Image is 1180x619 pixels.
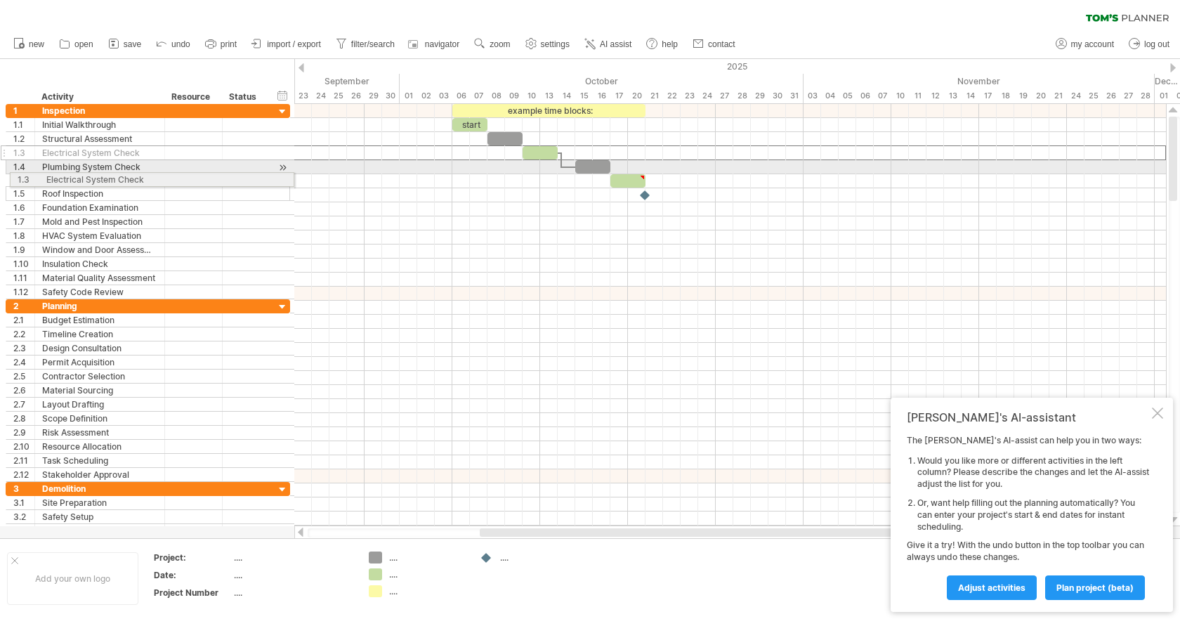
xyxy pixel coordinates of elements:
[400,74,804,89] div: October 2025
[13,426,34,439] div: 2.9
[42,510,157,523] div: Safety Setup
[400,89,417,103] div: Wednesday, 1 October 2025
[41,90,157,104] div: Activity
[389,552,466,563] div: ....
[839,89,856,103] div: Wednesday, 5 November 2025
[42,146,157,159] div: Electrical System Check
[716,89,733,103] div: Monday, 27 October 2025
[786,89,804,103] div: Friday, 31 October 2025
[917,497,1149,533] li: Or, want help filling out the planning automatically? You can enter your project's start & end da...
[13,370,34,383] div: 2.5
[13,341,34,355] div: 2.3
[42,440,157,453] div: Resource Allocation
[13,215,34,228] div: 1.7
[42,524,157,537] div: Utility Disconnection
[1049,89,1067,103] div: Friday, 21 November 2025
[1052,35,1118,53] a: my account
[997,89,1014,103] div: Tuesday, 18 November 2025
[7,552,138,605] div: Add your own logo
[13,160,34,174] div: 1.4
[689,35,740,53] a: contact
[267,39,321,49] span: import / export
[1084,89,1102,103] div: Tuesday, 25 November 2025
[13,104,34,117] div: 1
[347,89,365,103] div: Friday, 26 September 2025
[10,35,48,53] a: new
[13,384,34,397] div: 2.6
[13,118,34,131] div: 1.1
[13,201,34,214] div: 1.6
[1102,89,1120,103] div: Wednesday, 26 November 2025
[406,35,464,53] a: navigator
[154,587,231,599] div: Project Number
[55,35,98,53] a: open
[42,160,157,174] div: Plumbing System Check
[13,313,34,327] div: 2.1
[979,89,997,103] div: Monday, 17 November 2025
[42,285,157,299] div: Safety Code Review
[733,89,751,103] div: Tuesday, 28 October 2025
[1120,89,1137,103] div: Thursday, 27 November 2025
[600,39,631,49] span: AI assist
[500,552,577,563] div: ....
[229,90,260,104] div: Status
[681,89,698,103] div: Thursday, 23 October 2025
[389,585,466,597] div: ....
[13,146,34,159] div: 1.3
[1032,89,1049,103] div: Thursday, 20 November 2025
[1125,35,1174,53] a: log out
[470,89,487,103] div: Tuesday, 7 October 2025
[907,410,1149,424] div: [PERSON_NAME]'s AI-assistant
[13,412,34,425] div: 2.8
[1045,575,1145,600] a: plan project (beta)
[425,39,459,49] span: navigator
[382,89,400,103] div: Tuesday, 30 September 2025
[13,229,34,242] div: 1.8
[294,89,312,103] div: Tuesday, 23 September 2025
[234,587,352,599] div: ....
[389,568,466,580] div: ....
[29,39,44,49] span: new
[329,89,347,103] div: Thursday, 25 September 2025
[105,35,145,53] a: save
[42,215,157,228] div: Mold and Pest Inspection
[856,89,874,103] div: Thursday, 6 November 2025
[13,257,34,271] div: 1.10
[558,89,575,103] div: Tuesday, 14 October 2025
[1155,89,1172,103] div: Monday, 1 December 2025
[522,35,574,53] a: settings
[171,90,214,104] div: Resource
[42,356,157,369] div: Permit Acquisition
[540,89,558,103] div: Monday, 13 October 2025
[804,74,1155,89] div: November 2025
[74,39,93,49] span: open
[42,426,157,439] div: Risk Assessment
[944,89,962,103] div: Thursday, 13 November 2025
[42,468,157,481] div: Stakeholder Approval
[821,89,839,103] div: Tuesday, 4 November 2025
[1067,89,1084,103] div: Monday, 24 November 2025
[332,35,399,53] a: filter/search
[452,89,470,103] div: Monday, 6 October 2025
[202,35,241,53] a: print
[13,187,34,200] div: 1.5
[154,552,231,563] div: Project:
[698,89,716,103] div: Friday, 24 October 2025
[13,285,34,299] div: 1.12
[435,89,452,103] div: Friday, 3 October 2025
[909,89,926,103] div: Tuesday, 11 November 2025
[417,89,435,103] div: Thursday, 2 October 2025
[13,243,34,256] div: 1.9
[312,89,329,103] div: Wednesday, 24 September 2025
[663,89,681,103] div: Wednesday, 22 October 2025
[42,454,157,467] div: Task Scheduling
[124,39,141,49] span: save
[708,39,735,49] span: contact
[1056,582,1134,593] span: plan project (beta)
[13,299,34,313] div: 2
[42,257,157,271] div: Insulation Check
[452,104,645,117] div: example time blocks:
[42,187,157,200] div: Roof Inspection
[505,89,523,103] div: Thursday, 9 October 2025
[365,89,382,103] div: Monday, 29 September 2025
